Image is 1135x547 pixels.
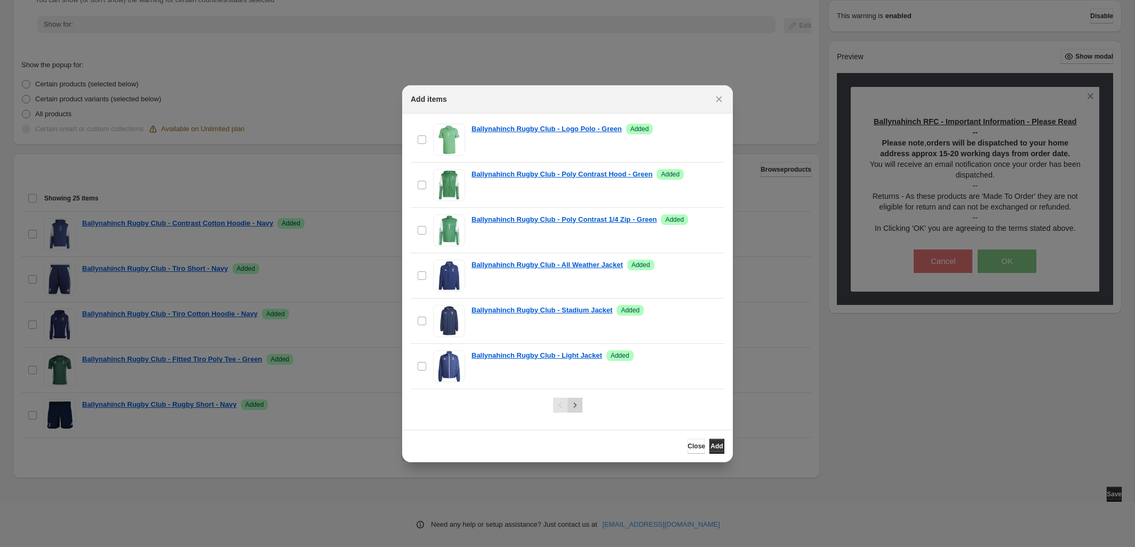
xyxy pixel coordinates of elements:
nav: Pagination [553,398,582,413]
a: Ballynahinch Rugby Club - Poly Contrast 1/4 Zip - Green [471,214,657,225]
span: Added [611,351,629,360]
img: Ballynahinch Rugby Club - Light Jacket [433,350,465,382]
img: Ballynahinch Rugby Club - Stadium Jacket [433,305,465,337]
span: Added [630,125,649,133]
a: Ballynahinch Rugby Club - All Weather Jacket [471,260,623,270]
img: Ballynahinch Rugby Club - Logo Polo - Green [433,124,465,156]
button: Add [709,439,724,454]
span: Added [665,215,684,224]
img: Ballynahinch Rugby Club - Poly Contrast 1/4 Zip - Green [433,214,465,246]
img: Ballynahinch Rugby Club - All Weather Jacket [433,260,465,292]
button: Next [567,398,582,413]
button: Close [712,92,726,107]
span: Added [661,170,680,179]
h2: Add items [411,94,447,104]
span: Added [621,306,640,315]
a: Ballynahinch Rugby Club - Logo Polo - Green [471,124,622,134]
a: Ballynahinch Rugby Club - Stadium Jacket [471,305,612,316]
span: Close [688,442,705,451]
span: Add [710,442,723,451]
img: Ballynahinch Rugby Club - Poly Contrast Hood - Green [433,169,465,201]
a: Ballynahinch Rugby Club - Poly Contrast Hood - Green [471,169,652,180]
button: Close [688,439,705,454]
a: Ballynahinch Rugby Club - Light Jacket [471,350,602,361]
span: Added [632,261,650,269]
